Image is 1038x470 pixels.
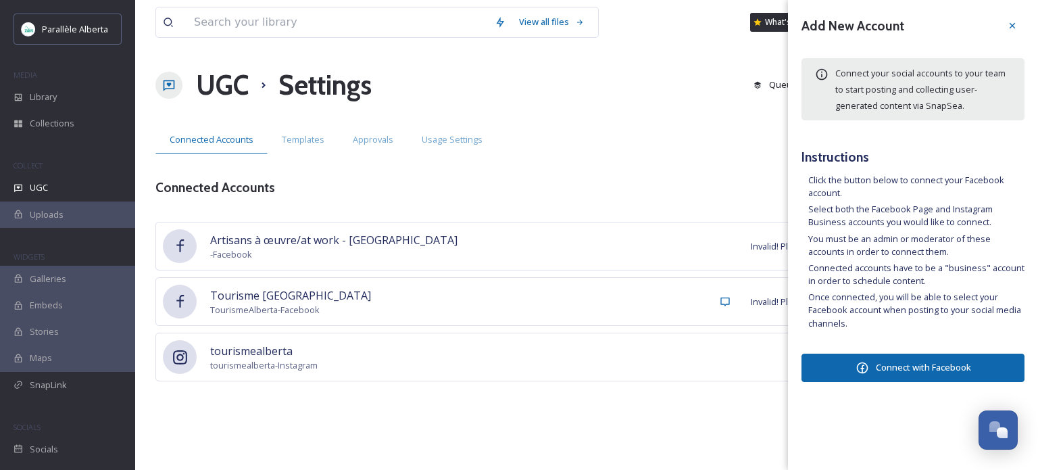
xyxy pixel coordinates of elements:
span: Invalid! Please click on + Add Account to Reconnect [751,296,955,308]
li: Select both the Facebook Page and Instagram Business accounts you would like to connect. [808,203,1024,229]
span: SnapLink [30,379,67,392]
span: Approvals [353,133,393,146]
h3: Add New Account [801,16,904,36]
a: UGC [196,65,249,105]
a: Queued [747,72,816,98]
span: tourismealberta - Instagram [210,359,318,372]
span: Connect your social accounts to your team to start posting and collecting user-generated content ... [835,67,1006,112]
li: Connected accounts have to be a "business" account in order to schedule content. [808,262,1024,287]
img: download.png [22,22,35,36]
button: Open Chat [979,410,1018,450]
span: Connected Accounts [170,133,253,146]
span: Invalid! Please click on + Add Account to Reconnect [751,240,955,253]
span: Uploads [30,208,64,221]
span: COLLECT [14,160,43,170]
span: Galleries [30,273,66,285]
a: What's New [750,13,818,32]
span: - Facebook [210,248,458,261]
h3: Connected Accounts [155,178,275,197]
span: Embeds [30,299,63,312]
span: SOCIALS [14,422,41,432]
span: Stories [30,325,59,338]
h1: Settings [278,65,372,105]
span: MEDIA [14,70,37,80]
span: Templates [282,133,324,146]
span: UGC [30,181,48,194]
span: TourismeAlberta - Facebook [210,304,371,316]
li: Click the button below to connect your Facebook account. [808,174,1024,199]
li: Once connected, you will be able to select your Facebook account when posting to your social medi... [808,291,1024,330]
h5: Instructions [801,147,1024,167]
span: Tourisme [GEOGRAPHIC_DATA] [210,287,371,304]
span: Library [30,91,57,103]
span: tourismealberta [210,343,318,359]
span: Parallèle Alberta [42,23,108,35]
span: Artisans à œuvre/at work - [GEOGRAPHIC_DATA] [210,232,458,248]
button: Queued [747,72,810,98]
li: You must be an admin or moderator of these accounts in order to connect them. [808,233,1024,258]
button: Connect with Facebook [801,354,1024,382]
input: Search your library [187,7,488,37]
span: WIDGETS [14,252,45,262]
span: Collections [30,117,74,130]
span: Usage Settings [422,133,483,146]
span: Socials [30,443,58,456]
span: Maps [30,352,52,365]
a: View all files [512,9,591,35]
